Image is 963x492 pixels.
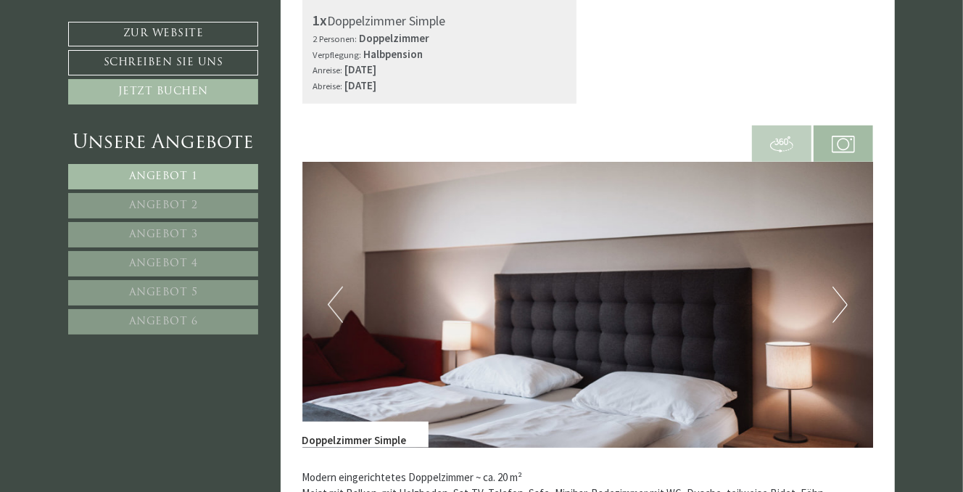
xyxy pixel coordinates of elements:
div: Doppelzimmer Simple [313,10,566,31]
div: Guten Tag, wie können wir Ihnen helfen? [11,38,214,80]
button: Previous [328,287,343,323]
a: Zur Website [68,22,258,46]
a: Schreiben Sie uns [68,50,258,75]
small: Anreise: [313,64,343,75]
div: Doppelzimmer Simple [302,422,429,448]
span: Angebot 1 [129,171,198,182]
b: [DATE] [345,62,377,76]
a: Jetzt buchen [68,79,258,104]
span: Angebot 4 [129,258,198,269]
b: [DATE] [345,78,377,92]
small: Verpflegung: [313,49,362,60]
small: 16:15 [22,67,207,77]
span: Angebot 5 [129,287,198,298]
span: Angebot 2 [129,200,198,211]
button: Next [832,287,848,323]
small: 2 Personen: [313,33,357,44]
span: Angebot 6 [129,316,198,327]
div: Unsere Angebote [68,130,258,157]
div: Montis – Active Nature Spa [22,41,207,52]
button: Senden [477,382,571,408]
img: image [302,162,874,448]
span: Angebot 3 [129,229,198,240]
b: Halbpension [364,47,423,61]
div: [DATE] [262,11,310,34]
img: camera.svg [832,133,855,156]
small: Abreise: [313,80,343,91]
img: 360-grad.svg [770,133,793,156]
b: 1x [313,11,328,29]
b: Doppelzimmer [360,31,430,45]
